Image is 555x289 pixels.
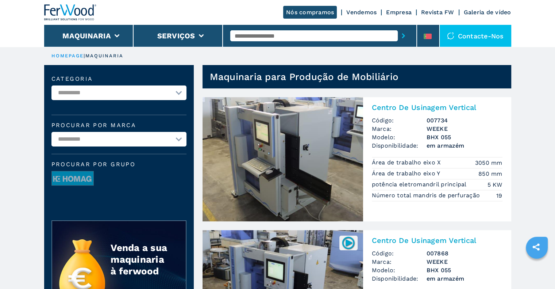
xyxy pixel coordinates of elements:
span: Modelo: [372,266,427,274]
h3: 007868 [427,249,502,258]
h2: Centro De Usinagem Vertical [372,236,502,245]
p: maquinaria [85,53,124,59]
a: Galeria de vídeo [464,9,511,16]
span: Disponibilidade: [372,141,427,150]
span: Procurar por grupo [51,161,186,167]
em: 19 [496,191,502,200]
span: em armazém [427,141,502,150]
span: Marca: [372,125,427,133]
h3: 007734 [427,116,502,125]
a: Centro De Usinagem Vertical WEEKE BHX 055Centro De Usinagem VerticalCódigo:007734Marca:WEEKEModel... [203,97,511,221]
iframe: Chat [524,256,550,284]
p: potência eletromandril principal [372,180,469,189]
h3: BHX 055 [427,133,502,141]
span: Código: [372,249,427,258]
a: Nós compramos [283,6,337,19]
div: Contacte-nos [440,25,511,47]
a: Empresa [386,9,412,16]
h3: BHX 055 [427,266,502,274]
span: | [84,53,85,58]
button: Serviços [157,31,195,40]
img: image [52,171,93,186]
h3: WEEKE [427,258,502,266]
em: 5 KW [487,180,502,189]
div: Venda a sua maquinaria à ferwood [111,242,171,277]
img: Ferwood [44,4,97,20]
h2: Centro De Usinagem Vertical [372,103,502,112]
p: Número total mandris de perfuração [372,191,482,199]
em: 850 mm [478,170,502,178]
img: 007868 [341,236,355,250]
h1: Maquinaria para Produção de Mobiliário [210,71,399,83]
img: Contacte-nos [447,32,454,39]
button: submit-button [398,27,409,44]
a: HOMEPAGE [51,53,84,58]
img: Centro De Usinagem Vertical WEEKE BHX 055 [203,97,363,221]
span: Código: [372,116,427,125]
span: em armazém [427,274,502,283]
p: Área de trabalho eixo X [372,159,443,167]
label: Procurar por marca [51,122,186,128]
a: sharethis [527,238,545,256]
a: Revista FW [421,9,454,16]
a: Vendemos [346,9,377,16]
span: Modelo: [372,133,427,141]
p: Área de trabalho eixo Y [372,170,442,178]
em: 3050 mm [475,159,502,167]
span: Disponibilidade: [372,274,427,283]
button: Maquinaria [62,31,111,40]
label: categoria [51,76,186,82]
h3: WEEKE [427,125,502,133]
span: Marca: [372,258,427,266]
